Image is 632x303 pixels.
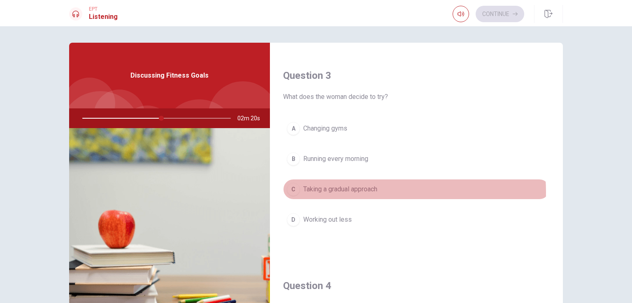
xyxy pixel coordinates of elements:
[303,124,347,133] span: Changing gyms
[283,149,550,169] button: BRunning every morning
[283,209,550,230] button: DWorking out less
[303,154,368,164] span: Running every morning
[283,92,550,102] span: What does the woman decide to try?
[287,183,300,196] div: C
[89,6,118,12] span: EPT
[287,213,300,226] div: D
[287,152,300,165] div: B
[237,108,267,128] span: 02m 20s
[283,179,550,200] button: CTaking a gradual approach
[89,12,118,22] h1: Listening
[287,122,300,135] div: A
[303,215,352,225] span: Working out less
[283,279,550,292] h4: Question 4
[283,69,550,82] h4: Question 3
[130,71,209,80] span: Discussing Fitness Goals
[283,118,550,139] button: AChanging gyms
[303,184,377,194] span: Taking a gradual approach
